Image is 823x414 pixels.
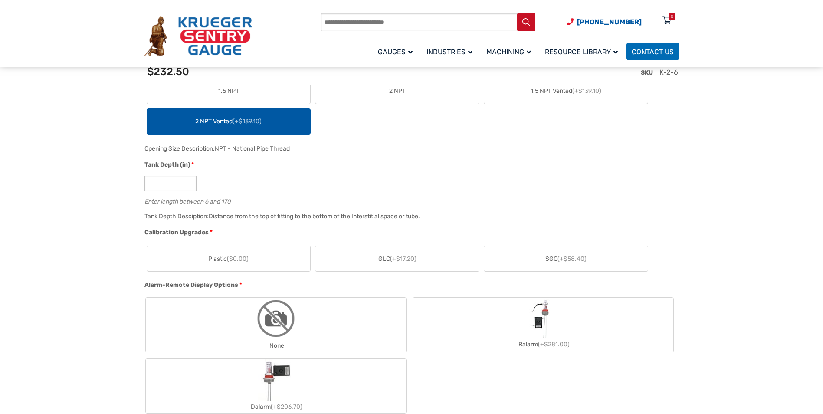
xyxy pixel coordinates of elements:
span: SKU [641,69,653,76]
span: K-2-6 [659,68,678,76]
a: Gauges [373,41,421,62]
span: Gauges [378,48,413,56]
span: (+$206.70) [271,403,302,411]
div: Ralarm [413,338,673,351]
span: [PHONE_NUMBER] [577,18,642,26]
span: 2 NPT Vented [195,117,262,126]
abbr: required [210,228,213,237]
span: ($0.00) [227,255,249,263]
span: (+$281.00) [538,341,570,348]
span: Calibration Upgrades [144,229,209,236]
span: Resource Library [545,48,618,56]
a: Industries [421,41,481,62]
img: Krueger Sentry Gauge [144,16,252,56]
a: Resource Library [540,41,626,62]
label: Ralarm [413,299,673,351]
span: (+$17.20) [390,255,416,263]
a: Contact Us [626,43,679,60]
div: NPT - National Pipe Thread [215,145,290,152]
div: None [146,339,406,352]
span: Opening Size Description: [144,145,215,152]
span: Plastic [208,254,249,263]
span: (+$58.40) [557,255,587,263]
abbr: required [239,280,242,289]
abbr: required [191,160,194,169]
label: None [146,298,406,352]
label: Dalarm [146,359,406,413]
span: SGC [545,254,587,263]
div: Distance from the top of fitting to the bottom of the Interstitial space or tube. [209,213,420,220]
a: Machining [481,41,540,62]
div: 0 [671,13,673,20]
span: (+$139.10) [233,118,262,125]
span: Alarm-Remote Display Options [144,281,238,289]
span: Contact Us [632,48,674,56]
span: Tank Depth Desciption: [144,213,209,220]
div: Enter length between 6 and 170 [144,196,675,204]
span: Machining [486,48,531,56]
span: Industries [426,48,472,56]
a: Phone Number (920) 434-8860 [567,16,642,27]
div: Dalarm [146,401,406,413]
span: Tank Depth (in) [144,161,190,168]
span: GLC [378,254,416,263]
